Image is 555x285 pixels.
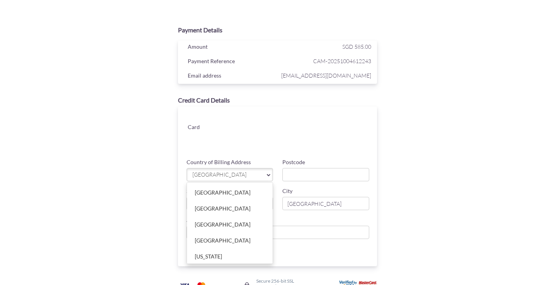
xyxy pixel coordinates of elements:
label: City [282,187,292,195]
span: SGD 585.00 [342,43,371,50]
a: [GEOGRAPHIC_DATA] [187,168,273,181]
div: Payment Reference [182,56,280,68]
a: [GEOGRAPHIC_DATA] [187,217,273,232]
a: [GEOGRAPHIC_DATA] [187,233,273,248]
div: Credit Card Details [178,96,377,105]
span: [EMAIL_ADDRESS][DOMAIN_NAME] [279,71,371,80]
a: [GEOGRAPHIC_DATA] [187,185,273,200]
span: CAM-20251004612243 [279,56,371,66]
div: Payment Details [178,26,377,35]
div: Amount [182,42,280,53]
iframe: Secure card expiration date input frame [236,131,303,145]
div: Email address [182,71,280,82]
label: Postcode [282,158,305,166]
span: [GEOGRAPHIC_DATA] [192,171,261,179]
iframe: Secure card number input frame [236,114,370,128]
label: Country of Billing Address [187,158,251,166]
iframe: Secure card security code input frame [304,131,370,145]
div: Card [182,122,231,134]
a: [US_STATE] [187,249,273,264]
a: [GEOGRAPHIC_DATA] [187,201,273,216]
